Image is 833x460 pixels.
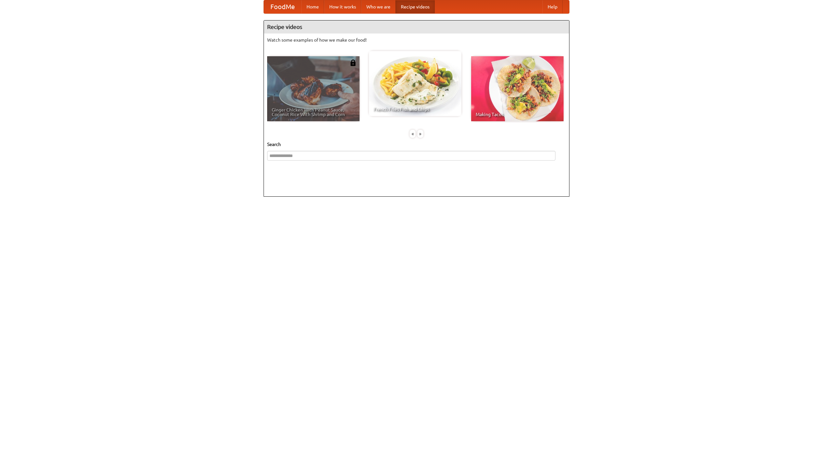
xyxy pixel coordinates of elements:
a: Home [301,0,324,13]
a: How it works [324,0,361,13]
a: Making Tacos [471,56,564,121]
a: Help [542,0,563,13]
a: FoodMe [264,0,301,13]
h4: Recipe videos [264,20,569,33]
p: Watch some examples of how we make our food! [267,37,566,43]
h5: Search [267,141,566,148]
div: « [410,130,416,138]
a: Recipe videos [396,0,435,13]
a: Who we are [361,0,396,13]
span: French Fries Fish and Chips [374,107,457,112]
div: » [417,130,423,138]
a: French Fries Fish and Chips [369,51,461,116]
span: Making Tacos [476,112,559,117]
img: 483408.png [350,59,356,66]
